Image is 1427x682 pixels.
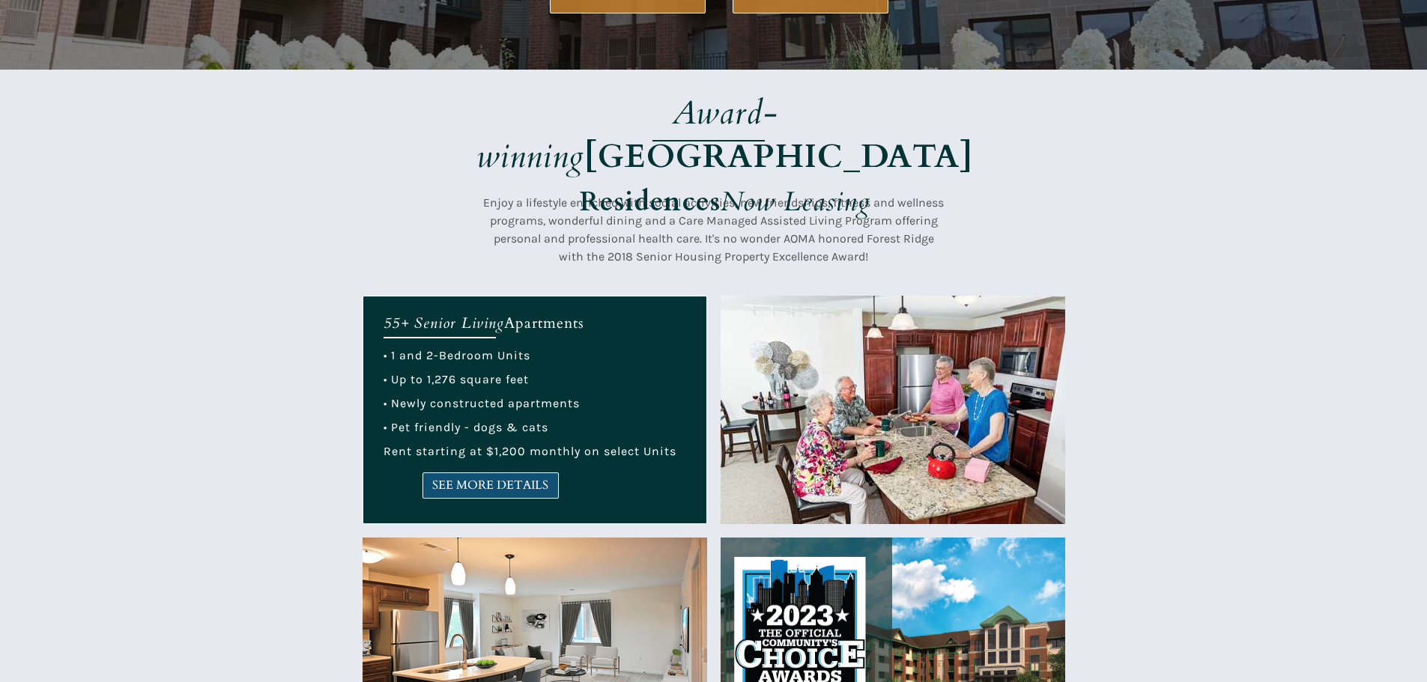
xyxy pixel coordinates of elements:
[721,183,870,220] em: Now Leasing
[422,472,559,499] a: SEE MORE DETAILS
[476,91,778,179] em: Award-winning
[384,444,676,458] span: Rent starting at $1,200 monthly on select Units
[384,372,529,386] span: • Up to 1,276 square feet
[384,348,530,362] span: • 1 and 2-Bedroom Units
[384,396,580,410] span: • Newly constructed apartments
[584,134,973,179] strong: [GEOGRAPHIC_DATA]
[423,478,558,493] span: SEE MORE DETAILS
[580,183,721,220] strong: Residences
[384,313,504,333] em: 55+ Senior Living
[384,420,548,434] span: • Pet friendly - dogs & cats
[504,313,584,333] span: Apartments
